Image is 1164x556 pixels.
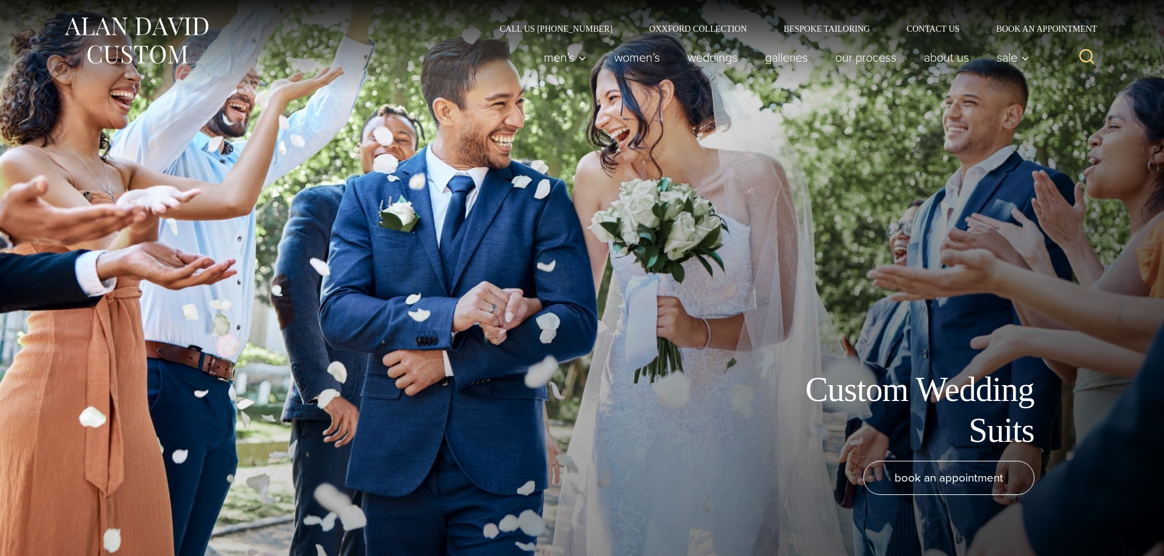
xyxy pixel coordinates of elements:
[481,24,631,33] a: Call Us [PHONE_NUMBER]
[895,469,1003,486] span: book an appointment
[751,45,821,70] a: Galleries
[888,24,978,33] a: Contact Us
[997,51,1030,63] span: Sale
[910,45,983,70] a: About Us
[631,24,765,33] a: Oxxford Collection
[544,51,587,63] span: Men’s
[821,45,910,70] a: Our Process
[765,24,888,33] a: Bespoke Tailoring
[481,24,1102,33] nav: Secondary Navigation
[863,461,1034,495] a: book an appointment
[600,45,673,70] a: Women’s
[63,13,210,68] img: Alan David Custom
[760,369,1034,451] h1: Custom Wedding Suits
[673,45,751,70] a: weddings
[1072,43,1102,72] button: View Search Form
[978,24,1101,33] a: Book an Appointment
[530,45,1036,70] nav: Primary Navigation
